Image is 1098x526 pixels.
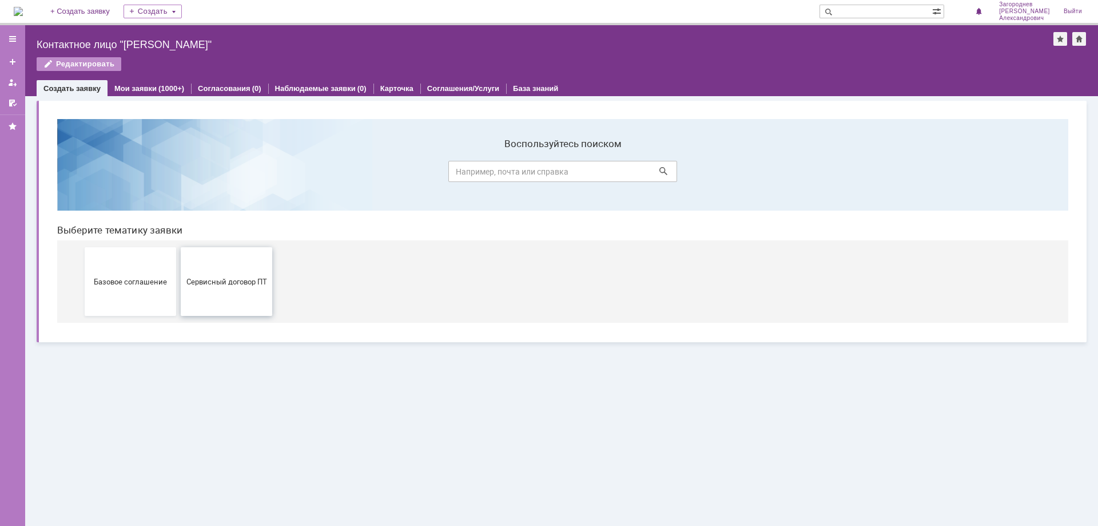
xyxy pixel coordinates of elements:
[40,167,125,176] span: Базовое соглашение
[400,28,629,39] label: Воспользуйтесь поиском
[275,84,356,93] a: Наблюдаемые заявки
[3,94,22,112] a: Мои согласования
[158,84,184,93] div: (1000+)
[357,84,367,93] div: (0)
[513,84,558,93] a: База знаний
[252,84,261,93] div: (0)
[136,167,221,176] span: Сервисный договор ПТ
[37,137,128,206] button: Базовое соглашение
[133,137,224,206] button: Сервисный договор ПТ
[37,39,1053,50] div: Контактное лицо "[PERSON_NAME]"
[400,51,629,72] input: Например, почта или справка
[1072,32,1086,46] div: Сделать домашней страницей
[198,84,250,93] a: Согласования
[999,8,1050,15] span: [PERSON_NAME]
[932,5,944,16] span: Расширенный поиск
[999,15,1050,22] span: Александрович
[124,5,182,18] div: Создать
[43,84,101,93] a: Создать заявку
[14,7,23,16] a: Перейти на домашнюю страницу
[380,84,413,93] a: Карточка
[999,1,1050,8] span: Загороднев
[114,84,157,93] a: Мои заявки
[3,53,22,71] a: Создать заявку
[3,73,22,92] a: Мои заявки
[14,7,23,16] img: logo
[9,114,1020,126] header: Выберите тематику заявки
[1053,32,1067,46] div: Добавить в избранное
[427,84,499,93] a: Соглашения/Услуги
